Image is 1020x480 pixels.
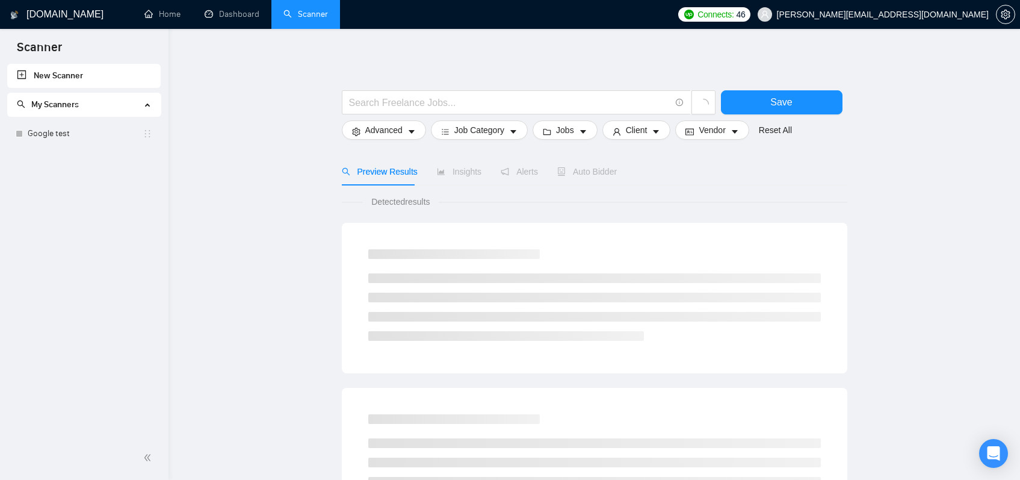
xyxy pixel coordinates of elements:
[144,9,181,19] a: homeHome
[533,120,598,140] button: folderJobscaret-down
[579,127,587,136] span: caret-down
[543,127,551,136] span: folder
[143,452,155,464] span: double-left
[17,100,25,108] span: search
[996,5,1015,24] button: setting
[509,127,518,136] span: caret-down
[342,167,350,176] span: search
[697,8,734,21] span: Connects:
[501,167,509,176] span: notification
[283,9,328,19] a: searchScanner
[685,127,694,136] span: idcard
[759,123,792,137] a: Reset All
[676,99,684,107] span: info-circle
[342,167,418,176] span: Preview Results
[7,64,161,88] li: New Scanner
[7,122,161,146] li: Google test
[652,127,660,136] span: caret-down
[28,122,143,146] a: Google test
[10,5,19,25] img: logo
[721,90,842,114] button: Save
[996,10,1015,19] a: setting
[997,10,1015,19] span: setting
[613,127,621,136] span: user
[143,129,152,139] span: holder
[557,167,566,176] span: robot
[17,64,151,88] a: New Scanner
[437,167,445,176] span: area-chart
[979,439,1008,468] div: Open Intercom Messenger
[699,123,725,137] span: Vendor
[349,95,670,110] input: Search Freelance Jobs...
[602,120,671,140] button: userClientcaret-down
[431,120,528,140] button: barsJob Categorycaret-down
[731,127,739,136] span: caret-down
[684,10,694,19] img: upwork-logo.png
[501,167,538,176] span: Alerts
[454,123,504,137] span: Job Category
[407,127,416,136] span: caret-down
[675,120,749,140] button: idcardVendorcaret-down
[761,10,769,19] span: user
[17,99,79,110] span: My Scanners
[363,195,438,208] span: Detected results
[626,123,648,137] span: Client
[437,167,481,176] span: Insights
[352,127,360,136] span: setting
[557,167,617,176] span: Auto Bidder
[31,99,79,110] span: My Scanners
[365,123,403,137] span: Advanced
[441,127,450,136] span: bars
[770,95,792,110] span: Save
[205,9,259,19] a: dashboardDashboard
[698,99,709,110] span: loading
[342,120,426,140] button: settingAdvancedcaret-down
[737,8,746,21] span: 46
[7,39,72,64] span: Scanner
[556,123,574,137] span: Jobs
